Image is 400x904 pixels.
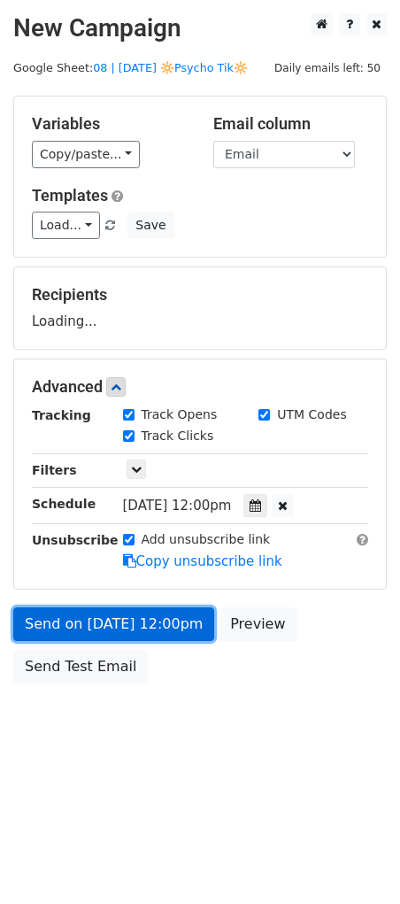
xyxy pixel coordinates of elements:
a: 08 | [DATE] 🔆Psycho Tik🔆 [93,61,248,74]
strong: Filters [32,463,77,477]
strong: Tracking [32,408,91,422]
span: [DATE] 12:00pm [123,498,232,514]
h5: Advanced [32,377,368,397]
a: Load... [32,212,100,239]
h5: Recipients [32,285,368,305]
a: Send Test Email [13,650,148,684]
a: Send on [DATE] 12:00pm [13,607,214,641]
strong: Unsubscribe [32,533,119,547]
strong: Schedule [32,497,96,511]
h2: New Campaign [13,13,387,43]
h5: Email column [213,114,368,134]
h5: Variables [32,114,187,134]
a: Copy/paste... [32,141,140,168]
label: Track Opens [142,406,218,424]
small: Google Sheet: [13,61,248,74]
a: Templates [32,186,108,205]
div: Loading... [32,285,368,331]
label: UTM Codes [277,406,346,424]
a: Preview [219,607,296,641]
a: Copy unsubscribe link [123,553,282,569]
a: Daily emails left: 50 [268,61,387,74]
label: Add unsubscribe link [142,530,271,549]
iframe: Chat Widget [312,819,400,904]
span: Daily emails left: 50 [268,58,387,78]
button: Save [127,212,173,239]
label: Track Clicks [142,427,214,445]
